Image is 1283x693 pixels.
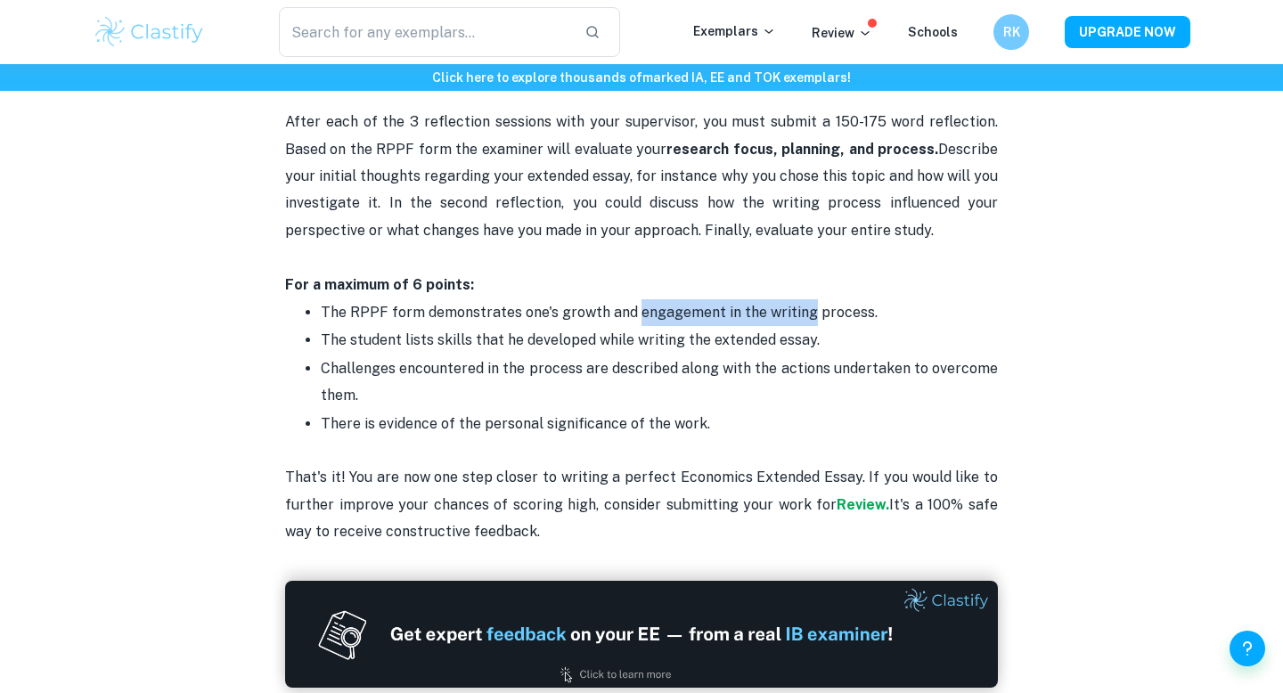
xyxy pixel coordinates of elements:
p: The RPPF form demonstrates one's growth and engagement in the writing process. [321,299,998,326]
p: The student lists skills that he developed while writing the extended essay. [321,327,998,354]
strong: research focus, planning, and process. [666,141,938,158]
a: Review. [837,496,889,513]
p: That's it! You are now one step closer to writing a perfect Economics Extended Essay. If you woul... [285,437,998,546]
p: Challenges encountered in the process are described along with the actions undertaken to overcome... [321,355,998,410]
p: After each of the 3 reflection sessions with your supervisor, you must submit a 150-175 word refl... [285,109,998,298]
button: RK [993,14,1029,50]
p: Exemplars [693,21,776,41]
a: Schools [908,25,958,39]
button: Help and Feedback [1230,631,1265,666]
h6: Click here to explore thousands of marked IA, EE and TOK exemplars ! [4,68,1279,87]
p: Review [812,23,872,43]
strong: For a maximum of 6 points: [285,276,474,293]
h6: RK [1001,22,1022,42]
input: Search for any exemplars... [279,7,570,57]
p: There is evidence of the personal significance of the work. [321,411,998,437]
button: UPGRADE NOW [1065,16,1190,48]
img: Ad [285,581,998,688]
img: Clastify logo [93,14,206,50]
